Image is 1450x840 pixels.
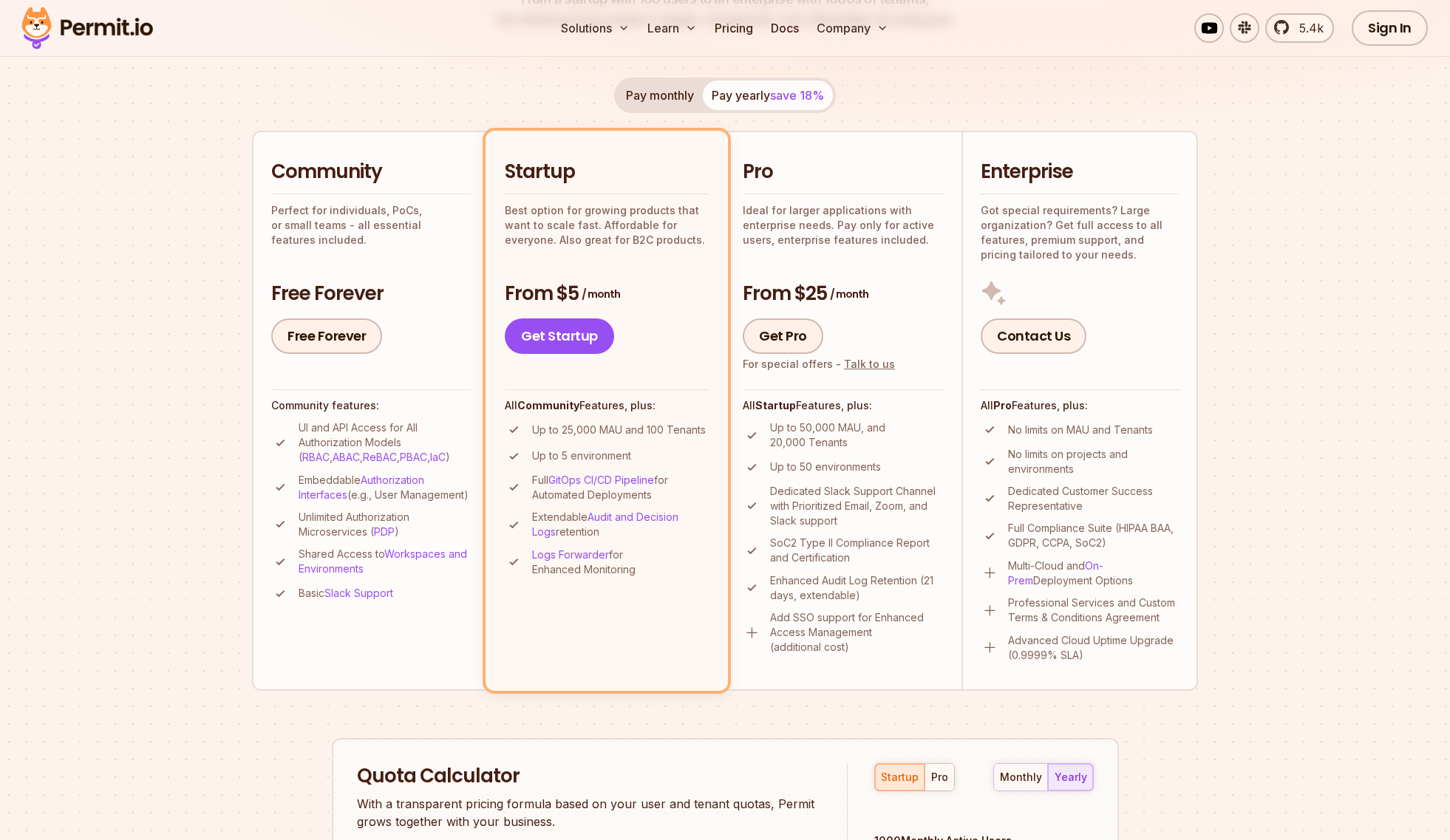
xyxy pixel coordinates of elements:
[743,281,944,307] h3: From $25
[743,159,944,185] h2: Pro
[299,586,393,601] p: Basic
[505,203,709,247] p: Best option for growing products that want to scale fast. Affordable for everyone. Also great for...
[532,448,631,463] p: Up to 5 environment
[302,451,330,463] a: RBAC
[357,795,821,830] p: With a transparent pricing formula based on your user and tenant quotas, Permit grows together wi...
[333,451,360,463] a: ABAC
[299,473,471,502] p: Embeddable (e.g., User Management)
[299,420,471,465] p: UI and API Access for All Authorization Models ( , , , , )
[743,203,944,247] p: Ideal for larger applications with enterprise needs. Pay only for active users, enterprise featur...
[770,573,944,603] p: Enhanced Audit Log Retention (21 days, extendable)
[299,474,424,501] a: Authorization Interfaces
[299,547,471,576] p: Shared Access to
[641,13,703,43] button: Learn
[743,318,823,354] a: Get Pro
[271,318,382,354] a: Free Forever
[981,159,1179,185] h2: Enterprise
[1290,19,1324,37] span: 5.4k
[617,81,703,110] button: Pay monthly
[271,398,471,413] h4: Community features:
[430,451,446,463] a: IaC
[517,399,579,412] strong: Community
[532,423,706,437] p: Up to 25,000 MAU and 100 Tenants
[357,763,821,790] h2: Quota Calculator
[532,548,609,561] a: Logs Forwarder
[532,473,709,502] p: Full for Automated Deployments
[548,474,654,486] a: GitOps CI/CD Pipeline
[400,451,427,463] a: PBAC
[770,460,881,474] p: Up to 50 environments
[770,536,944,565] p: SoC2 Type II Compliance Report and Certification
[770,420,944,450] p: Up to 50,000 MAU, and 20,000 Tenants
[1008,484,1179,513] p: Dedicated Customer Success Representative
[505,159,709,185] h2: Startup
[582,287,620,301] span: / month
[1352,10,1428,46] a: Sign In
[981,203,1179,262] p: Got special requirements? Large organization? Get full access to all features, premium support, a...
[1008,559,1103,587] a: On-Prem
[1265,13,1334,43] a: 5.4k
[811,13,894,43] button: Company
[1008,521,1179,550] p: Full Compliance Suite (HIPAA BAA, GDPR, CCPA, SoC2)
[374,525,395,538] a: PDP
[324,587,393,599] a: Slack Support
[532,547,709,577] p: for Enhanced Monitoring
[1008,595,1179,625] p: Professional Services and Custom Terms & Conditions Agreement
[271,159,471,185] h2: Community
[1008,447,1179,477] p: No limits on projects and environments
[770,484,944,528] p: Dedicated Slack Support Channel with Prioritized Email, Zoom, and Slack support
[1008,423,1153,437] p: No limits on MAU and Tenants
[1008,633,1179,663] p: Advanced Cloud Uptime Upgrade (0.9999% SLA)
[844,358,895,370] a: Talk to us
[363,451,397,463] a: ReBAC
[709,13,759,43] a: Pricing
[830,287,868,301] span: / month
[532,511,678,538] a: Audit and Decision Logs
[931,770,948,785] div: pro
[743,398,944,413] h4: All Features, plus:
[505,281,709,307] h3: From $5
[743,357,895,372] div: For special offers -
[532,510,709,539] p: Extendable retention
[1008,559,1179,588] p: Multi-Cloud and Deployment Options
[555,13,636,43] button: Solutions
[299,510,471,539] p: Unlimited Authorization Microservices ( )
[765,13,805,43] a: Docs
[993,399,1012,412] strong: Pro
[271,281,471,307] h3: Free Forever
[981,398,1179,413] h4: All Features, plus:
[505,318,614,354] a: Get Startup
[981,318,1086,354] a: Contact Us
[770,610,944,655] p: Add SSO support for Enhanced Access Management (additional cost)
[271,203,471,247] p: Perfect for individuals, PoCs, or small teams - all essential features included.
[15,3,160,53] img: Permit logo
[755,399,796,412] strong: Startup
[1000,770,1042,785] div: monthly
[505,398,709,413] h4: All Features, plus:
